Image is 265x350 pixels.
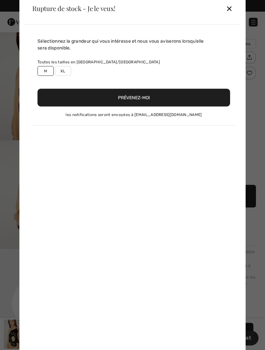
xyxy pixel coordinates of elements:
[37,111,230,117] div: les notifications seront envoyées à [EMAIL_ADDRESS][DOMAIN_NAME]
[37,89,230,106] button: Prévenez-moi
[32,5,115,12] div: Rupture de stock - Je le veux!
[226,2,233,15] div: ✕
[37,66,54,76] label: M
[37,37,230,51] div: Sélectionnez la grandeur qui vous intéresse et nous vous aviserons lorsqu’elle sera disponible.
[15,5,28,10] span: Chat
[55,66,71,76] label: XL
[37,59,230,65] div: Toutes les tailles en [GEOGRAPHIC_DATA]/[GEOGRAPHIC_DATA]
